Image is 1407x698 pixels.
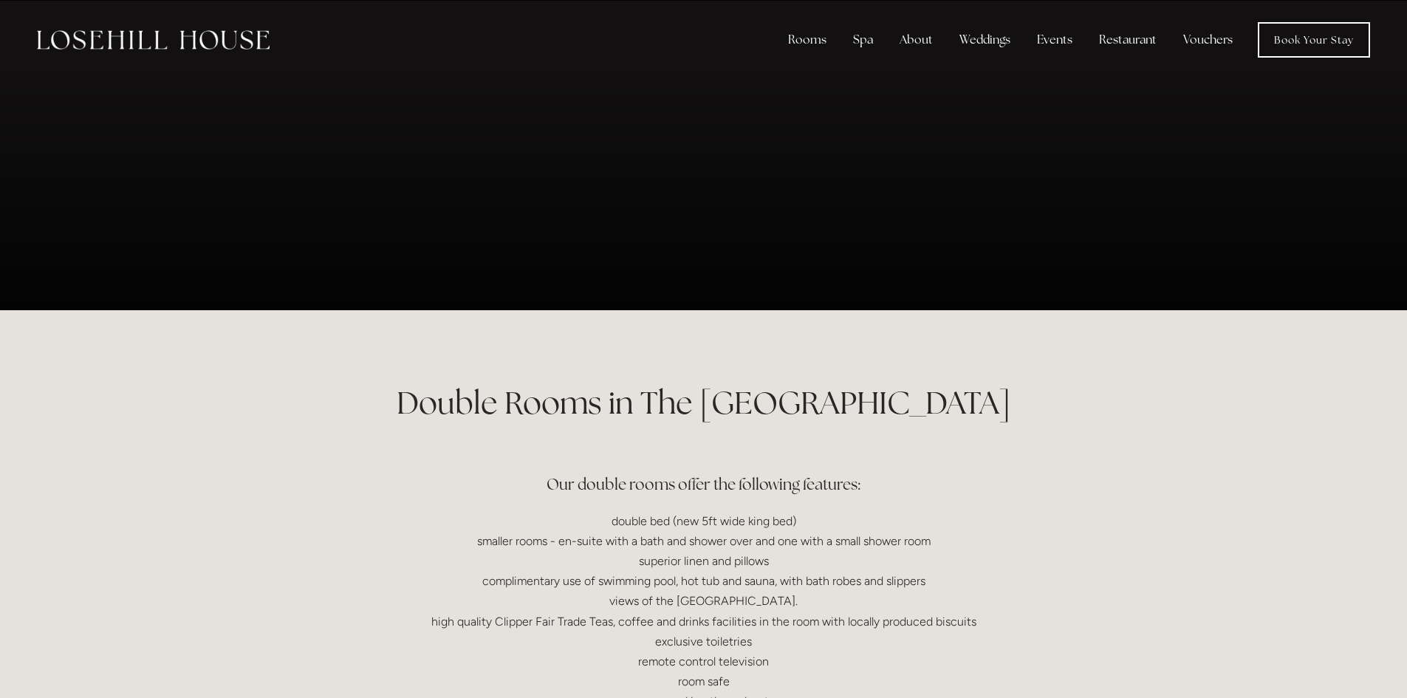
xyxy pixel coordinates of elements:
[776,25,838,55] div: Rooms
[841,25,885,55] div: Spa
[1087,25,1168,55] div: Restaurant
[1258,22,1370,58] a: Book Your Stay
[351,440,1057,499] h3: Our double rooms offer the following features:
[37,30,270,49] img: Losehill House
[948,25,1022,55] div: Weddings
[351,381,1057,425] h1: Double Rooms in The [GEOGRAPHIC_DATA]
[888,25,945,55] div: About
[1025,25,1084,55] div: Events
[1171,25,1245,55] a: Vouchers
